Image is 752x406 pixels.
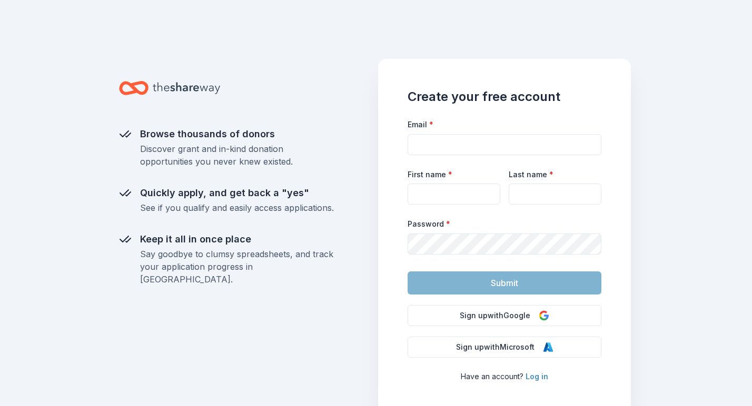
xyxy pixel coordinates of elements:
div: Browse thousands of donors [140,126,334,143]
label: Password [408,219,450,229]
div: Say goodbye to clumsy spreadsheets, and track your application progress in [GEOGRAPHIC_DATA]. [140,248,334,286]
div: See if you qualify and easily access applications. [140,201,334,214]
label: First name [408,169,452,180]
div: Keep it all in once place [140,231,334,248]
button: Sign upwithMicrosoft [408,337,601,358]
div: Discover grant and in-kind donation opportunities you never knew existed. [140,143,334,168]
label: Email [408,119,433,130]
a: Log in [526,372,548,381]
img: Microsoft Logo [543,342,553,352]
div: Quickly apply, and get back a "yes" [140,185,334,201]
label: Last name [509,169,553,180]
button: Sign upwithGoogle [408,305,601,326]
img: Google Logo [539,310,549,321]
span: Have an account? [461,372,523,381]
h1: Create your free account [408,88,601,105]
